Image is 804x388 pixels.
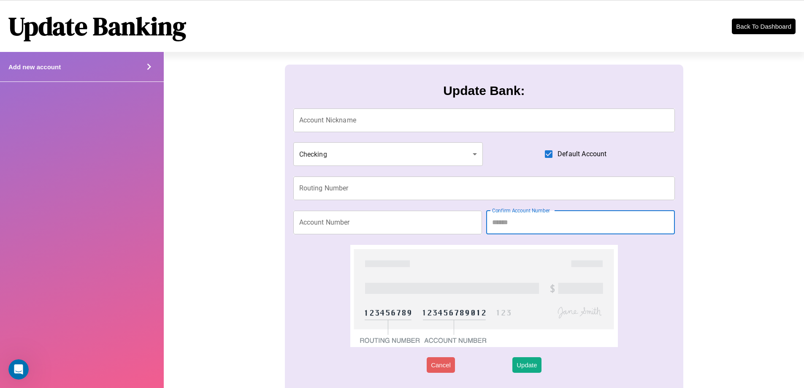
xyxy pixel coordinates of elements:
button: Cancel [427,357,455,373]
iframe: Intercom live chat [8,359,29,380]
label: Confirm Account Number [492,207,550,214]
button: Back To Dashboard [732,19,796,34]
h1: Update Banking [8,9,186,43]
span: Default Account [558,149,606,159]
button: Update [512,357,541,373]
div: Checking [293,142,483,166]
h3: Update Bank: [443,84,525,98]
img: check [350,245,617,347]
h4: Add new account [8,63,61,71]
